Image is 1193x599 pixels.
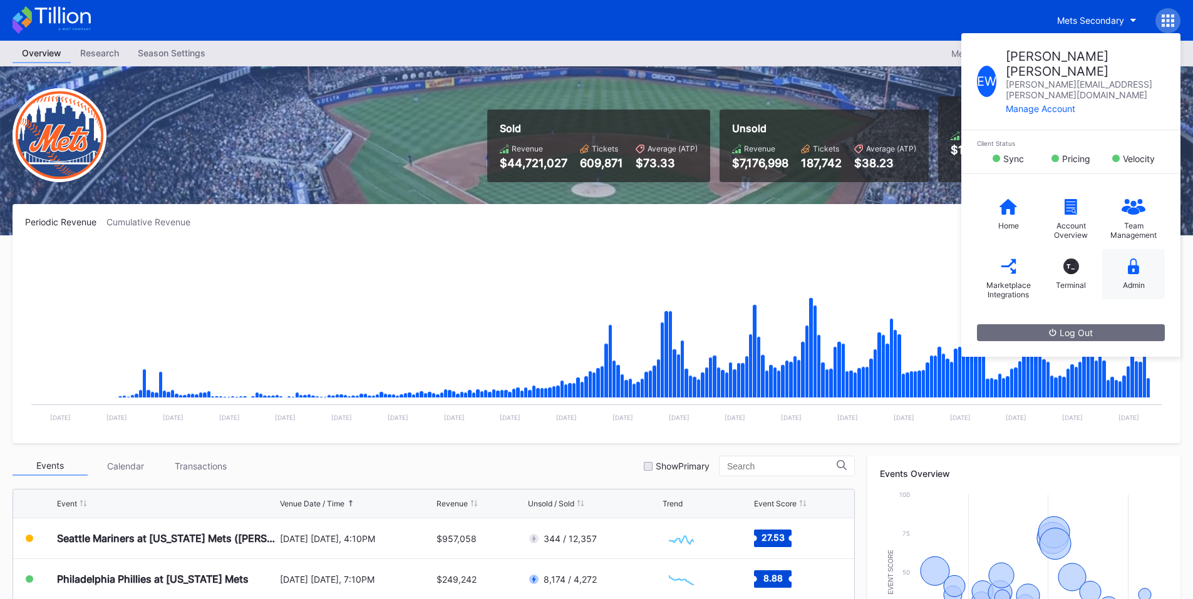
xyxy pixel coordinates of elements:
div: $73.33 [636,156,698,170]
div: $957,058 [436,533,477,544]
text: [DATE] [556,414,577,421]
svg: Chart title [25,243,1168,431]
text: [DATE] [612,414,633,421]
div: Mets Secondary 2025 [951,48,1042,59]
button: Log Out [977,324,1165,341]
div: Event Score [754,499,797,508]
div: Sync [1003,153,1024,164]
div: Transactions [163,456,238,476]
text: [DATE] [669,414,689,421]
text: Event Score [887,550,894,595]
a: Overview [13,44,71,63]
div: Research [71,44,128,62]
div: 187,742 [801,156,842,170]
div: Account Overview [1046,221,1096,240]
div: [DATE] [DATE], 7:10PM [280,574,434,585]
div: Tickets [592,144,618,153]
text: [DATE] [275,414,296,421]
div: T_ [1063,259,1079,274]
text: 100 [899,491,910,498]
text: [DATE] [331,414,352,421]
div: Tickets [813,144,839,153]
text: 75 [902,530,910,537]
div: [DATE] [DATE], 4:10PM [280,533,434,544]
a: Season Settings [128,44,215,63]
div: Venue Date / Time [280,499,344,508]
div: Periodic Revenue [25,217,106,227]
div: Sold [500,122,698,135]
text: 27.53 [761,532,784,543]
div: Unsold / Sold [528,499,574,508]
div: [PERSON_NAME][EMAIL_ADDRESS][PERSON_NAME][DOMAIN_NAME] [1006,79,1165,100]
div: Manage Account [1006,103,1165,114]
div: $44,721,027 [500,156,567,170]
div: Home [998,221,1019,230]
text: [DATE] [950,414,971,421]
div: Velocity [1123,153,1155,164]
div: Marketplace Integrations [983,280,1033,299]
div: Seattle Mariners at [US_STATE] Mets ([PERSON_NAME] Bobblehead Giveaway) [57,532,277,545]
div: 609,871 [580,156,623,170]
div: Show Primary [656,461,710,471]
div: [PERSON_NAME] [PERSON_NAME] [1006,49,1165,79]
div: Team Management [1108,221,1159,240]
div: Client Status [977,140,1165,147]
div: Average (ATP) [866,144,916,153]
button: Mets Secondary 2025 [945,45,1061,62]
div: Revenue [436,499,468,508]
text: [DATE] [500,414,520,421]
svg: Chart title [663,563,700,595]
div: $249,242 [436,574,477,585]
button: Mets Secondary [1048,9,1146,32]
a: Research [71,44,128,63]
div: E W [977,66,996,97]
div: $7,176,998 [732,156,788,170]
text: [DATE] [725,414,745,421]
div: 8,174 / 4,272 [544,574,597,585]
div: Cumulative Revenue [106,217,200,227]
div: Revenue [512,144,543,153]
text: 50 [902,568,910,576]
div: Average (ATP) [648,144,698,153]
div: Calendar [88,456,163,476]
div: Philadelphia Phillies at [US_STATE] Mets [57,573,249,585]
div: Event [57,499,77,508]
div: Season Settings [128,44,215,62]
text: [DATE] [1062,414,1083,421]
text: [DATE] [50,414,71,421]
text: [DATE] [1006,414,1026,421]
text: [DATE] [837,414,858,421]
div: Unsold [732,122,916,135]
text: 8.88 [763,573,782,583]
input: Search [727,461,837,471]
text: [DATE] [444,414,465,421]
div: Pricing [1062,153,1090,164]
div: Mets Secondary [1057,15,1124,26]
div: Terminal [1056,280,1086,290]
div: $135,800 [951,143,1003,156]
div: Log Out [1049,327,1093,338]
svg: Chart title [663,523,700,554]
text: [DATE] [106,414,127,421]
div: Events Overview [880,468,1168,479]
text: [DATE] [1118,414,1139,421]
div: 344 / 12,357 [544,533,597,544]
div: Events [13,456,88,476]
img: New-York-Mets-Transparent.png [13,88,106,182]
text: [DATE] [163,414,183,421]
text: [DATE] [781,414,802,421]
text: [DATE] [388,414,408,421]
div: Revenue [744,144,775,153]
div: Trend [663,499,683,508]
div: $38.23 [854,156,916,170]
text: [DATE] [219,414,240,421]
div: Admin [1123,280,1145,290]
text: [DATE] [894,414,914,421]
